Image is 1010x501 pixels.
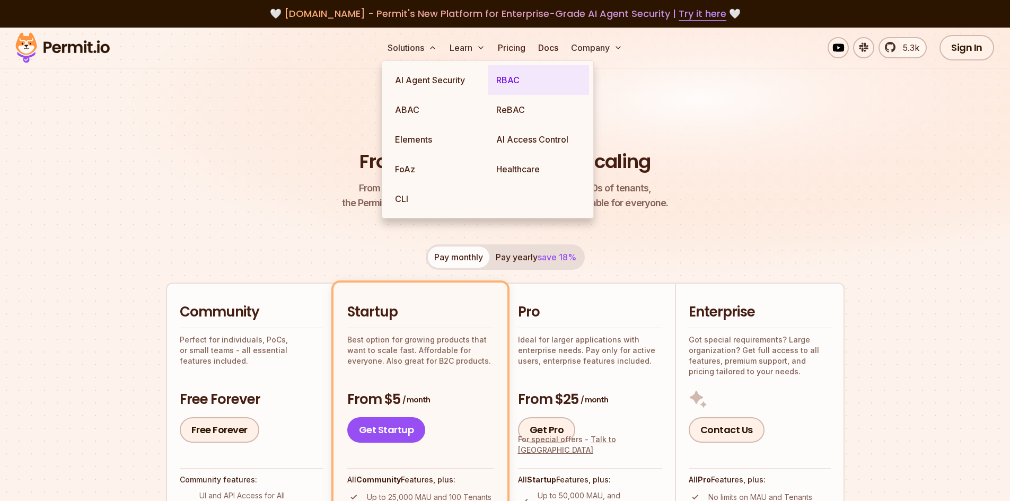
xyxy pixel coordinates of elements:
[488,125,589,154] a: AI Access Control
[494,37,530,58] a: Pricing
[383,37,441,58] button: Solutions
[897,41,919,54] span: 5.3k
[387,125,488,154] a: Elements
[689,335,831,377] p: Got special requirements? Large organization? Get full access to all features, premium support, a...
[25,6,985,21] div: 🤍 🤍
[387,95,488,125] a: ABAC
[356,475,401,484] strong: Community
[347,474,494,485] h4: All Features, plus:
[489,247,583,268] button: Pay yearlysave 18%
[518,417,576,443] a: Get Pro
[679,7,726,21] a: Try it here
[534,37,563,58] a: Docs
[518,303,662,322] h2: Pro
[567,37,627,58] button: Company
[689,303,831,322] h2: Enterprise
[518,474,662,485] h4: All Features, plus:
[342,181,669,196] span: From a startup with 100 users to an enterprise with 1000s of tenants,
[347,303,494,322] h2: Startup
[180,390,323,409] h3: Free Forever
[527,475,556,484] strong: Startup
[581,394,608,405] span: / month
[518,434,662,455] div: For special offers -
[488,95,589,125] a: ReBAC
[698,475,711,484] strong: Pro
[689,417,765,443] a: Contact Us
[538,252,576,262] span: save 18%
[180,417,259,443] a: Free Forever
[488,154,589,184] a: Healthcare
[387,154,488,184] a: FoAz
[359,148,651,175] h1: From Free to Predictable Scaling
[689,474,831,485] h4: All Features, plus:
[402,394,430,405] span: / month
[347,390,494,409] h3: From $5
[518,335,662,366] p: Ideal for larger applications with enterprise needs. Pay only for active users, enterprise featur...
[347,335,494,366] p: Best option for growing products that want to scale fast. Affordable for everyone. Also great for...
[11,30,115,66] img: Permit logo
[180,335,323,366] p: Perfect for individuals, PoCs, or small teams - all essential features included.
[387,65,488,95] a: AI Agent Security
[445,37,489,58] button: Learn
[180,474,323,485] h4: Community features:
[180,303,323,322] h2: Community
[518,390,662,409] h3: From $25
[347,417,426,443] a: Get Startup
[939,35,994,60] a: Sign In
[488,65,589,95] a: RBAC
[879,37,927,58] a: 5.3k
[284,7,726,20] span: [DOMAIN_NAME] - Permit's New Platform for Enterprise-Grade AI Agent Security |
[387,184,488,214] a: CLI
[342,181,669,210] p: the Permit pricing model is simple, transparent, and affordable for everyone.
